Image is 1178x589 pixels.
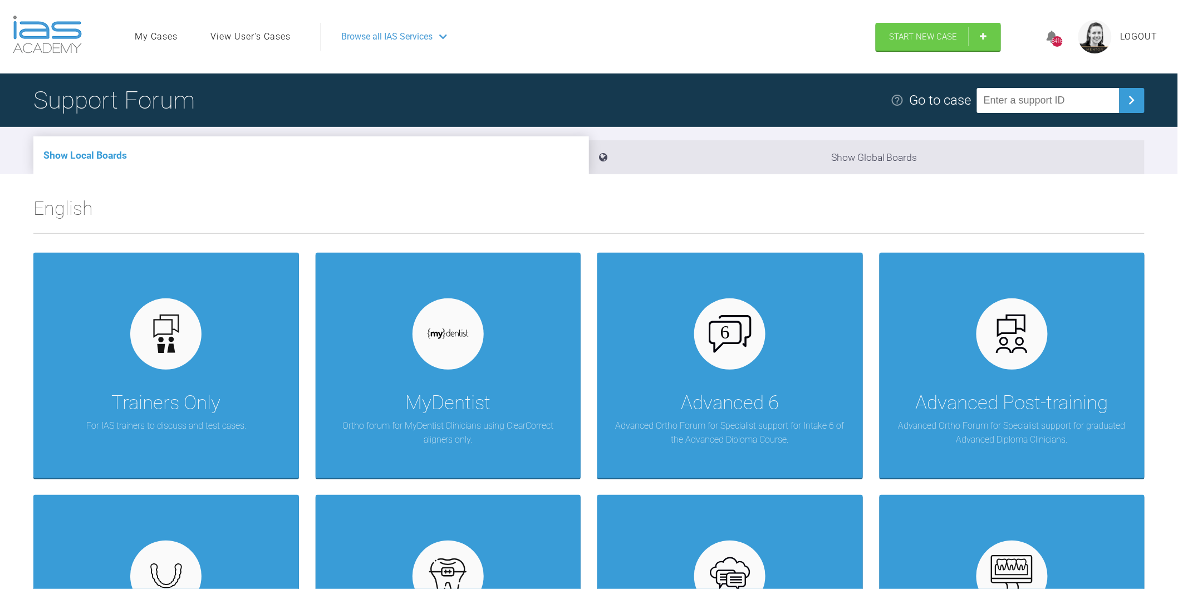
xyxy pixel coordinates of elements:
img: chevronRight.28bd32b0.svg [1123,91,1141,109]
p: Advanced Ortho Forum for Specialist support for graduated Advanced Diploma Clinicians. [896,419,1128,447]
a: My Cases [135,30,178,44]
div: Advanced 6 [681,387,779,419]
a: Logout [1121,30,1158,44]
p: For IAS trainers to discuss and test cases. [86,419,246,433]
a: View User's Cases [210,30,291,44]
img: profile.png [1078,20,1112,53]
div: Trainers Only [111,387,220,419]
input: Enter a support ID [977,88,1120,113]
img: mydentist.1050c378.svg [426,328,469,340]
div: 8416 [1052,36,1063,47]
img: help.e70b9f3d.svg [891,94,904,107]
div: MyDentist [405,387,490,419]
span: Start New Case [890,32,958,42]
div: Go to case [910,90,971,111]
img: logo-light.3e3ef733.png [13,16,82,53]
a: Advanced Post-trainingAdvanced Ortho Forum for Specialist support for graduated Advanced Diploma ... [880,253,1145,478]
a: Start New Case [876,23,1001,51]
a: MyDentistOrtho forum for MyDentist Clinicians using ClearCorrect aligners only. [316,253,581,478]
div: Advanced Post-training [916,387,1108,419]
h1: Support Forum [33,81,195,120]
p: Ortho forum for MyDentist Clinicians using ClearCorrect aligners only. [332,419,565,447]
h2: English [33,193,1145,233]
img: default.3be3f38f.svg [145,312,188,355]
li: Show Global Boards [589,140,1145,174]
p: Advanced Ortho Forum for Specialist support for Intake 6 of the Advanced Diploma Course. [614,419,846,447]
li: Show Local Boards [33,136,589,174]
a: Trainers OnlyFor IAS trainers to discuss and test cases. [33,253,299,478]
span: Browse all IAS Services [341,30,433,44]
img: advanced.73cea251.svg [990,312,1033,355]
img: advanced-6.cf6970cb.svg [709,315,752,353]
a: Advanced 6Advanced Ortho Forum for Specialist support for Intake 6 of the Advanced Diploma Course. [597,253,863,478]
